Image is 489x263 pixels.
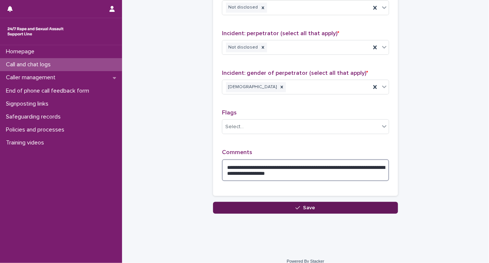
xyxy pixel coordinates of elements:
[222,70,368,76] span: Incident: gender of perpetrator (select all that apply)
[3,87,95,94] p: End of phone call feedback form
[222,149,252,155] span: Comments
[3,113,67,120] p: Safeguarding records
[3,100,54,107] p: Signposting links
[222,110,237,116] span: Flags
[3,126,70,133] p: Policies and processes
[226,43,259,53] div: Not disclosed
[226,3,259,13] div: Not disclosed
[225,123,244,131] div: Select...
[3,74,61,81] p: Caller management
[6,24,65,39] img: rhQMoQhaT3yELyF149Cw
[303,205,316,210] span: Save
[3,61,57,68] p: Call and chat logs
[222,30,339,36] span: Incident: perpetrator (select all that apply)
[3,139,50,146] p: Training videos
[3,48,40,55] p: Homepage
[213,202,398,214] button: Save
[226,82,278,92] div: [DEMOGRAPHIC_DATA]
